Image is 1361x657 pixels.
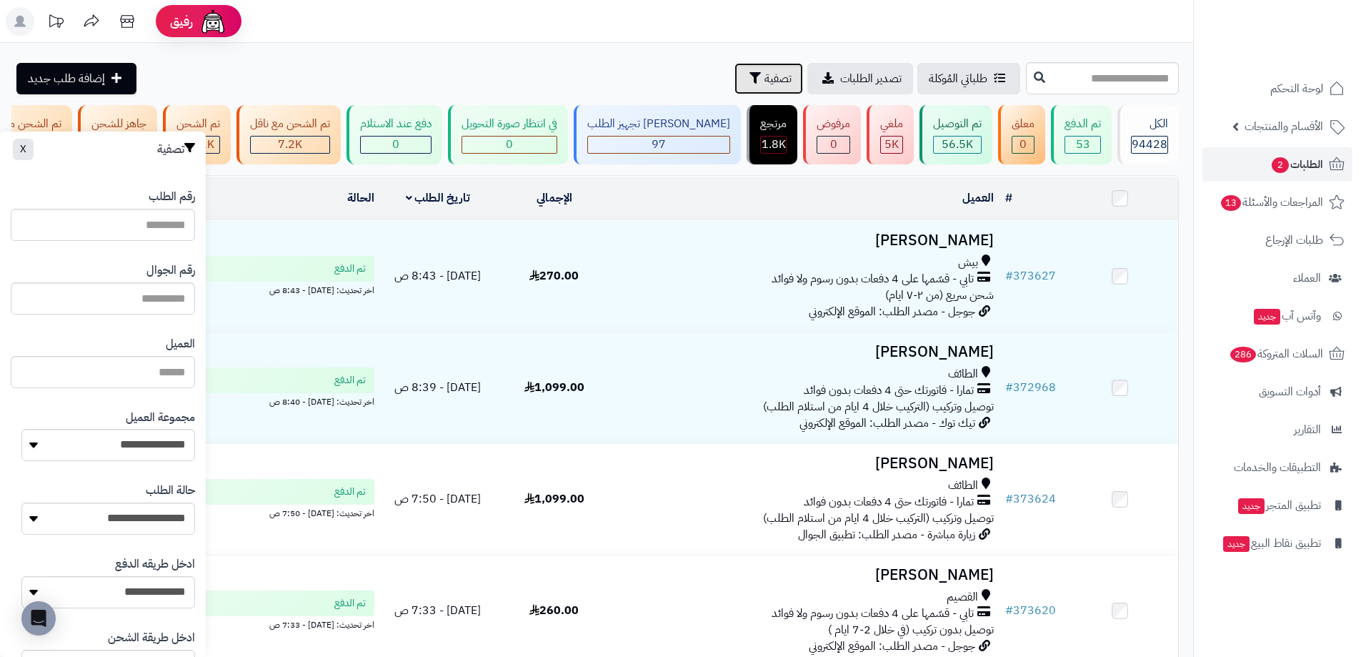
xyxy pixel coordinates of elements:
label: رقم الجوال [146,262,195,279]
span: [DATE] - 8:43 ص [394,267,481,285]
span: التقارير [1294,420,1321,440]
div: 4954 [881,137,902,153]
div: [PERSON_NAME] تجهيز الطلب [587,116,730,132]
span: تابي - قسّمها على 4 دفعات بدون رسوم ولا فوائد [772,271,974,287]
button: X [13,139,34,160]
span: 1.8K [762,136,786,153]
span: # [1005,267,1013,285]
span: تمارا - فاتورتك حتى 4 دفعات بدون فوائد [804,382,974,399]
div: 0 [1012,137,1034,153]
a: في انتظار صورة التحويل 0 [445,105,571,164]
span: 94428 [1132,136,1167,153]
a: معلق 0 [995,105,1048,164]
span: 2 [1272,157,1289,173]
span: جديد [1238,498,1265,514]
span: الطلبات [1270,154,1323,174]
img: logo-2.png [1264,40,1347,70]
a: الطلبات2 [1202,147,1352,182]
span: # [1005,490,1013,508]
span: توصيل وتركيب (التركيب خلال 4 ايام من استلام الطلب) [763,510,994,527]
div: في انتظار صورة التحويل [462,116,557,132]
span: 7.2K [278,136,302,153]
span: القصيم [947,589,978,606]
a: لوحة التحكم [1202,71,1352,106]
span: [DATE] - 7:50 ص [394,490,481,508]
a: العميل [962,189,994,207]
span: # [1005,379,1013,396]
div: معلق [1012,116,1035,132]
div: 0 [462,137,557,153]
span: 0 [506,136,513,153]
a: مرفوض 0 [800,105,864,164]
span: توصيل وتركيب (التركيب خلال 4 ايام من استلام الطلب) [763,398,994,415]
a: #372968 [1005,379,1056,396]
span: جوجل - مصدر الطلب: الموقع الإلكتروني [809,303,975,320]
a: الإجمالي [537,189,572,207]
a: تم الشحن 23.1K [160,105,234,164]
button: تصفية [734,63,803,94]
a: تطبيق المتجرجديد [1202,488,1352,523]
span: تطبيق المتجر [1237,495,1321,515]
a: التقارير [1202,413,1352,447]
div: دفع عند الاستلام [360,116,432,132]
span: 0 [1019,136,1027,153]
a: أدوات التسويق [1202,375,1352,409]
span: إضافة طلب جديد [28,70,105,87]
a: تم الشحن مع ناقل 7.2K [234,105,344,164]
span: 97 [652,136,666,153]
h3: [PERSON_NAME] [618,455,994,472]
h3: [PERSON_NAME] [618,232,994,249]
span: وآتس آب [1252,306,1321,326]
a: مرتجع 1.8K [744,105,800,164]
div: 0 [817,137,849,153]
a: تحديثات المنصة [38,7,74,39]
div: 56481 [934,137,981,153]
span: X [20,142,26,157]
span: 1,099.00 [524,490,584,508]
span: [DATE] - 8:39 ص [394,379,481,396]
div: تم الدفع [1065,116,1101,132]
span: العملاء [1293,268,1321,288]
a: إضافة طلب جديد [16,63,136,94]
span: طلباتي المُوكلة [929,70,987,87]
span: 56.5K [942,136,973,153]
span: 1,099.00 [524,379,584,396]
span: التطبيقات والخدمات [1234,458,1321,478]
a: وآتس آبجديد [1202,299,1352,333]
span: تم الدفع [334,373,366,387]
label: ادخل طريقة الشحن [108,630,195,646]
label: مجموعة العميل [126,410,195,426]
span: تم الدفع [334,262,366,276]
a: [PERSON_NAME] تجهيز الطلب 97 [571,105,744,164]
a: العملاء [1202,261,1352,295]
label: رقم الطلب [149,189,195,205]
a: تطبيق نقاط البيعجديد [1202,526,1352,560]
div: 0 [361,137,431,153]
span: زيارة مباشرة - مصدر الطلب: تطبيق الجوال [798,526,975,543]
span: الطائف [948,478,978,494]
span: 270.00 [529,267,579,285]
a: #373620 [1005,602,1056,619]
div: مرتجع [760,116,787,132]
span: جديد [1223,536,1250,552]
div: 7223 [251,137,329,153]
a: ملغي 5K [864,105,917,164]
span: تصدير الطلبات [840,70,902,87]
a: السلات المتروكة286 [1202,337,1352,371]
img: ai-face.png [199,7,227,36]
span: تم الدفع [334,485,366,499]
span: تصفية [764,70,792,87]
a: #373627 [1005,267,1056,285]
span: 0 [830,136,837,153]
span: المراجعات والأسئلة [1220,192,1323,212]
span: 13 [1221,195,1241,211]
a: #373624 [1005,490,1056,508]
span: 53 [1076,136,1090,153]
span: توصيل بدون تركيب (في خلال 2-7 ايام ) [828,621,994,638]
a: دفع عند الاستلام 0 [344,105,445,164]
div: تم التوصيل [933,116,982,132]
div: 53 [1065,137,1100,153]
a: التطبيقات والخدمات [1202,450,1352,485]
span: الطائف [948,366,978,382]
div: جاهز للشحن [91,116,146,132]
